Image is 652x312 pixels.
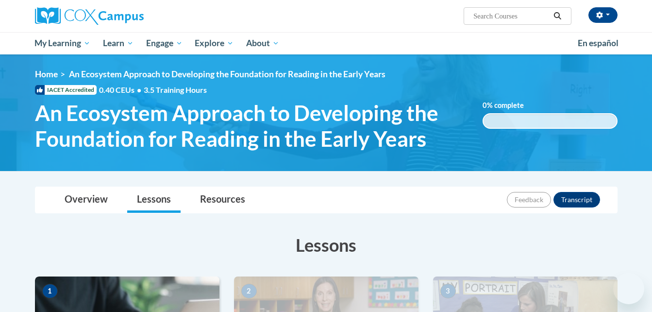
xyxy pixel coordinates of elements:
a: Engage [140,32,189,54]
a: Overview [55,187,117,213]
span: 1 [42,284,58,298]
button: Feedback [507,192,551,208]
a: Home [35,69,58,79]
a: Learn [97,32,140,54]
span: IACET Accredited [35,85,97,95]
button: Transcript [553,192,600,208]
span: 0.40 CEUs [99,85,144,95]
span: En español [578,38,619,48]
span: An Ecosystem Approach to Developing the Foundation for Reading in the Early Years [35,100,468,152]
a: About [240,32,285,54]
span: Learn [103,37,134,49]
a: En español [571,33,625,53]
a: Lessons [127,187,181,213]
input: Search Courses [472,10,550,22]
button: Account Settings [588,7,618,23]
div: Main menu [20,32,632,54]
img: Cox Campus [35,7,144,25]
span: My Learning [34,37,90,49]
iframe: Button to launch messaging window [613,273,644,304]
span: • [137,85,141,94]
a: Resources [190,187,255,213]
span: An Ecosystem Approach to Developing the Foundation for Reading in the Early Years [69,69,385,79]
button: Search [550,10,565,22]
span: Engage [146,37,183,49]
span: 2 [241,284,257,298]
label: % complete [483,100,538,111]
span: 3 [440,284,456,298]
a: Cox Campus [35,7,219,25]
span: 0 [483,101,487,109]
span: 3.5 Training Hours [144,85,207,94]
span: About [246,37,279,49]
a: Explore [188,32,240,54]
a: My Learning [29,32,97,54]
span: Explore [195,37,234,49]
h3: Lessons [35,233,618,257]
